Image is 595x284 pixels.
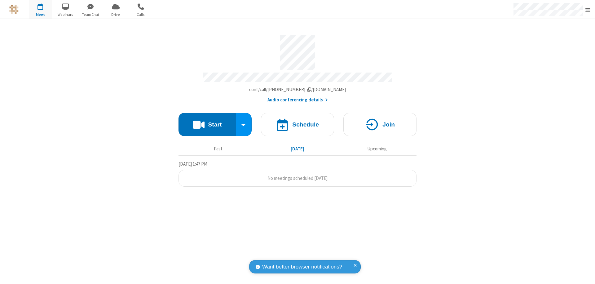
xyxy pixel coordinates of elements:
[236,113,252,136] div: Start conference options
[261,113,334,136] button: Schedule
[79,12,102,17] span: Team Chat
[208,122,222,127] h4: Start
[249,87,346,92] span: Copy my meeting room link
[29,12,52,17] span: Meet
[249,86,346,93] button: Copy my meeting room linkCopy my meeting room link
[178,160,416,187] section: Today's Meetings
[382,122,395,127] h4: Join
[178,31,416,104] section: Account details
[178,113,236,136] button: Start
[343,113,416,136] button: Join
[267,96,328,104] button: Audio conferencing details
[262,263,342,271] span: Want better browser notifications?
[340,143,414,155] button: Upcoming
[54,12,77,17] span: Webinars
[260,143,335,155] button: [DATE]
[292,122,319,127] h4: Schedule
[104,12,127,17] span: Drive
[181,143,256,155] button: Past
[267,175,328,181] span: No meetings scheduled [DATE]
[129,12,152,17] span: Calls
[178,161,207,167] span: [DATE] 1:47 PM
[9,5,19,14] img: QA Selenium DO NOT DELETE OR CHANGE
